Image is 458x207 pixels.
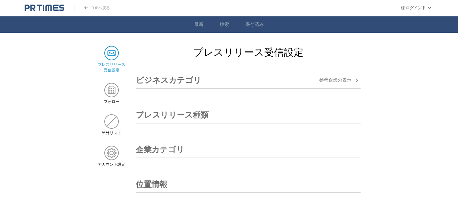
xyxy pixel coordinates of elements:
[104,146,119,160] img: アカウント設定
[104,83,119,97] img: フォロー
[319,77,351,83] span: 参考企業の 表示
[319,76,361,84] button: 参考企業の表示
[136,72,201,88] h3: ビジネスカテゴリ
[74,5,110,11] a: PR TIMESのトップページはこちら
[136,46,361,59] h2: プレスリリース受信設定
[97,46,125,73] a: プレスリリース 受信設定プレスリリース 受信設定
[136,177,167,192] h3: 位置情報
[194,22,203,28] a: 最新
[104,46,119,60] img: プレスリリース 受信設定
[245,22,264,28] a: 保存済み
[104,99,119,104] span: フォロー
[104,114,119,129] img: 除外リスト
[98,162,125,167] span: アカウント設定
[97,83,125,104] a: フォローフォロー
[136,107,209,123] h3: プレスリリース種類
[97,146,125,167] a: アカウント設定アカウント設定
[97,114,125,136] a: 除外リスト除外リスト
[136,142,184,158] h3: 企業カテゴリ
[102,130,121,136] span: 除外リスト
[220,22,229,28] a: 検索
[98,62,125,73] span: プレスリリース 受信設定
[25,4,64,12] a: PR TIMESのトップページはこちら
